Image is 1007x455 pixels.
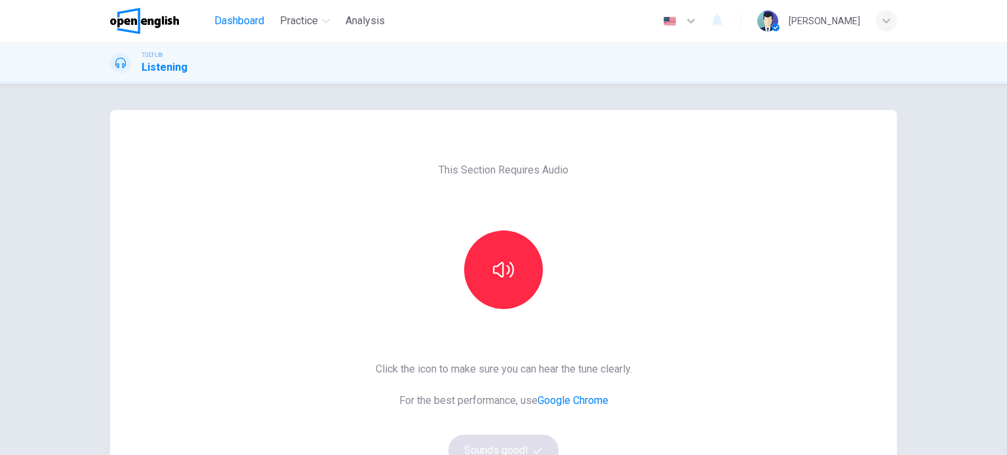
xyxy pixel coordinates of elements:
h1: Listening [142,60,188,75]
span: Analysis [346,13,385,29]
span: Practice [280,13,318,29]
a: OpenEnglish logo [110,8,209,34]
img: en [661,16,678,26]
span: Dashboard [214,13,264,29]
button: Analysis [340,9,390,33]
span: For the best performance, use [376,393,632,409]
span: Click the icon to make sure you can hear the tune clearly. [376,361,632,377]
button: Dashboard [209,9,269,33]
span: TOEFL® [142,50,163,60]
button: Practice [275,9,335,33]
div: [PERSON_NAME] [789,13,860,29]
a: Google Chrome [538,394,608,407]
span: This Section Requires Audio [439,162,568,178]
img: OpenEnglish logo [110,8,179,34]
img: Profile picture [757,10,778,31]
